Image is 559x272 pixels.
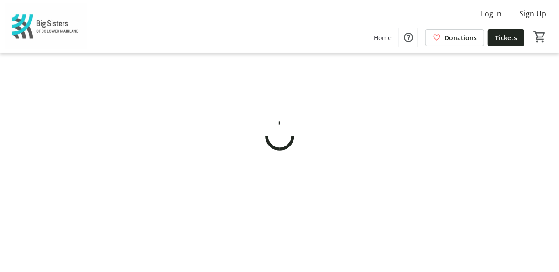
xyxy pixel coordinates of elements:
a: Home [366,29,399,46]
span: Tickets [495,33,517,42]
span: Sign Up [520,8,546,19]
button: Cart [532,29,548,45]
a: Tickets [488,29,524,46]
span: Log In [481,8,502,19]
span: Donations [444,33,477,42]
button: Log In [474,6,509,21]
span: Home [374,33,392,42]
img: Big Sisters of BC Lower Mainland's Logo [5,4,87,49]
button: Sign Up [512,6,554,21]
a: Donations [425,29,484,46]
button: Help [399,28,418,47]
